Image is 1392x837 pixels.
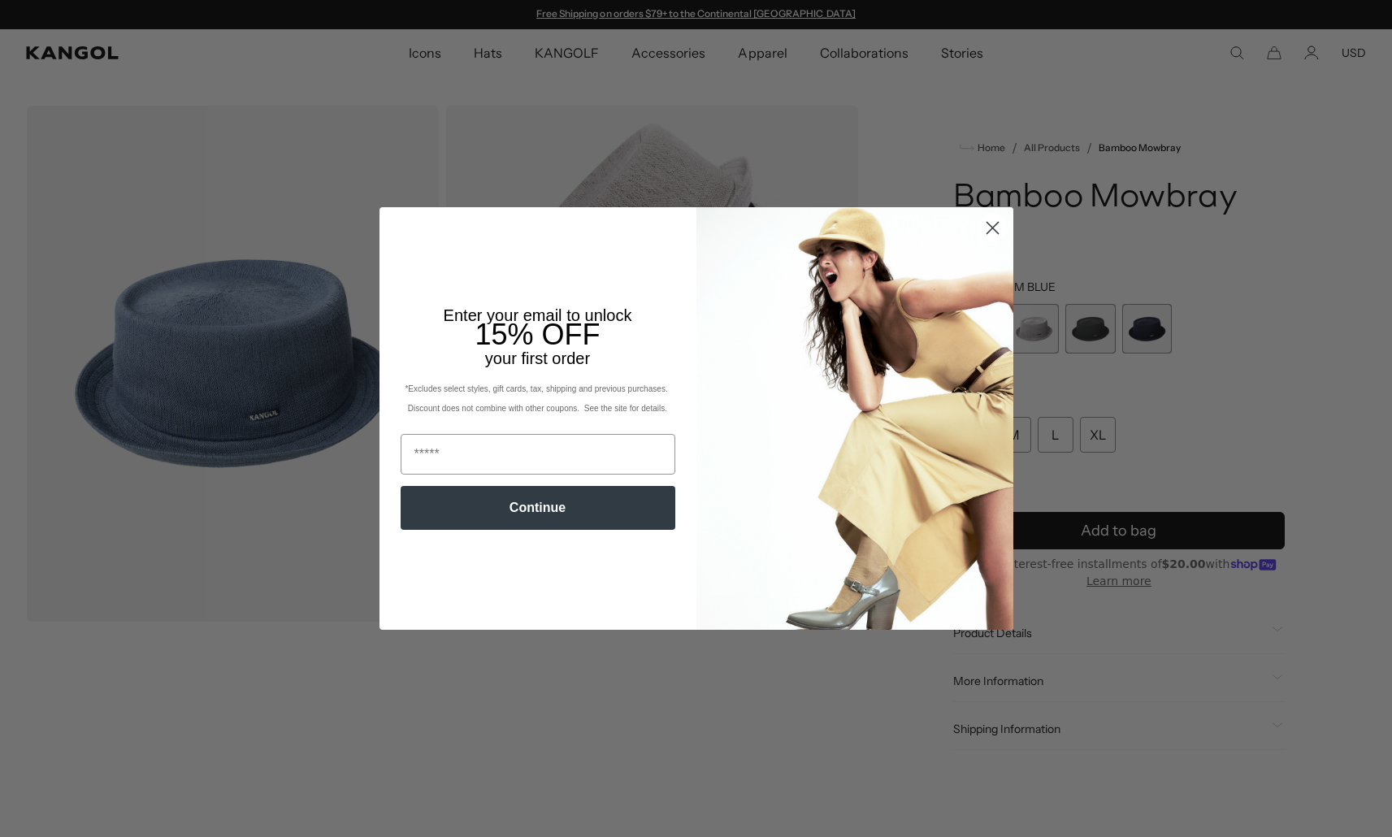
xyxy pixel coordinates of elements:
button: Continue [401,486,675,530]
button: Close dialog [978,214,1007,242]
span: 15% OFF [475,318,600,351]
span: *Excludes select styles, gift cards, tax, shipping and previous purchases. Discount does not comb... [405,384,670,413]
span: Enter your email to unlock [444,306,632,324]
input: Email [401,434,675,475]
img: 93be19ad-e773-4382-80b9-c9d740c9197f.jpeg [696,207,1013,630]
span: your first order [485,349,590,367]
